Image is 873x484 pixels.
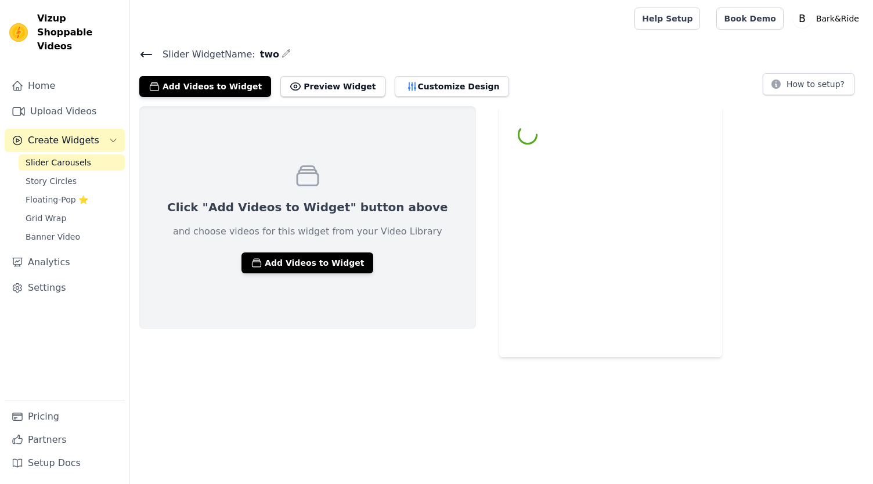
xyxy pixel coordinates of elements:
[280,76,385,97] button: Preview Widget
[5,428,125,452] a: Partners
[5,74,125,97] a: Home
[241,252,373,273] button: Add Videos to Widget
[167,199,448,215] p: Click "Add Videos to Widget" button above
[793,8,864,29] button: B Bark&Ride
[139,76,271,97] button: Add Videos to Widget
[282,46,291,62] div: Edit Name
[26,175,77,187] span: Story Circles
[19,154,125,171] a: Slider Carousels
[5,452,125,475] a: Setup Docs
[811,8,864,29] p: Bark&Ride
[799,13,806,24] text: B
[9,23,28,42] img: Vizup
[26,194,88,205] span: Floating-Pop ⭐
[5,100,125,123] a: Upload Videos
[26,212,66,224] span: Grid Wrap
[19,210,125,226] a: Grid Wrap
[395,76,509,97] button: Customize Design
[28,133,99,147] span: Create Widgets
[19,192,125,208] a: Floating-Pop ⭐
[5,276,125,299] a: Settings
[763,73,854,95] button: How to setup?
[5,405,125,428] a: Pricing
[5,129,125,152] button: Create Widgets
[763,81,854,92] a: How to setup?
[26,231,80,243] span: Banner Video
[19,173,125,189] a: Story Circles
[716,8,783,30] a: Book Demo
[153,48,255,62] span: Slider Widget Name:
[37,12,120,53] span: Vizup Shoppable Videos
[634,8,700,30] a: Help Setup
[255,48,279,62] span: two
[5,251,125,274] a: Analytics
[173,225,442,239] p: and choose videos for this widget from your Video Library
[19,229,125,245] a: Banner Video
[26,157,91,168] span: Slider Carousels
